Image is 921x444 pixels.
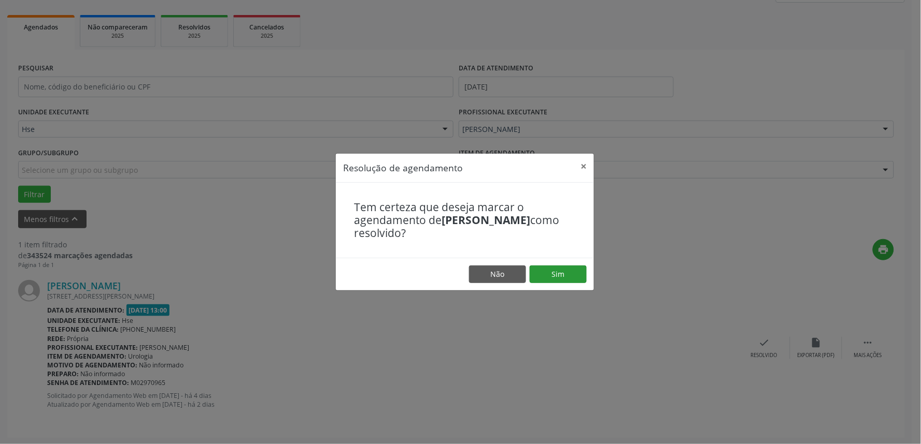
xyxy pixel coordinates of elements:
b: [PERSON_NAME] [442,213,530,227]
button: Close [573,154,594,179]
h5: Resolução de agendamento [343,161,463,174]
button: Não [469,265,526,283]
button: Sim [530,265,587,283]
h4: Tem certeza que deseja marcar o agendamento de como resolvido? [354,201,576,240]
